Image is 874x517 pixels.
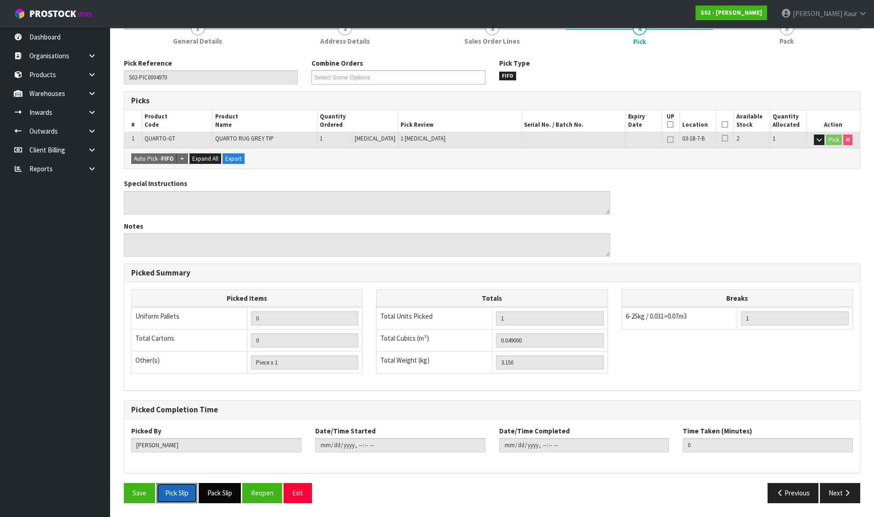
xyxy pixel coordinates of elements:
button: Expand All [189,153,221,164]
h3: Picked Completion Time [131,405,853,414]
h3: Picks [131,96,485,105]
th: Quantity Allocated [770,110,807,132]
th: Serial No. / Batch No. [521,110,626,132]
label: Combine Orders [312,58,363,68]
th: UP [661,110,679,132]
button: Save [124,483,155,503]
img: cube-alt.png [14,8,25,19]
span: 1 [320,135,323,142]
button: Exit [284,483,312,503]
th: Location [679,110,716,132]
button: Pick Slip [156,483,197,503]
td: Other(s) [132,352,247,374]
button: Pick [826,135,842,146]
label: Picked By [131,426,161,436]
strong: S02 - [PERSON_NAME] [701,9,762,17]
td: Total Weight (kg) [377,352,492,374]
label: Pick Type [499,58,530,68]
th: Quantity Ordered [317,110,398,132]
span: Pick [633,37,646,46]
small: WMS [78,10,92,19]
td: Total Cubics (m³) [377,330,492,352]
span: General Details [173,36,222,46]
a: S02 - [PERSON_NAME] [696,6,767,20]
span: QUARTO-GT [145,135,175,142]
th: Picked Items [132,289,362,307]
span: 1 [MEDICAL_DATA] [401,135,445,142]
th: Available Stock [734,110,770,132]
th: Totals [377,289,607,307]
td: Total Cartons [132,330,247,352]
span: 3 [485,22,499,35]
span: [PERSON_NAME] [793,9,842,18]
span: 1 [191,22,205,35]
span: Sales Order Lines [464,36,520,46]
label: Notes [124,221,143,231]
span: 4 [633,22,646,35]
button: Previous [768,483,819,503]
input: Time Taken [683,438,853,452]
td: Uniform Pallets [132,307,247,330]
h3: Picked Summary [131,269,853,277]
button: Reopen [242,483,282,503]
span: 1 [773,135,775,142]
label: Special Instructions [124,179,187,188]
label: Date/Time Completed [499,426,570,436]
span: Pack [779,36,794,46]
label: Pick Reference [124,58,172,68]
th: # [124,110,142,132]
button: Auto Pick -FIFO [131,153,177,164]
span: Kaur [844,9,857,18]
span: [MEDICAL_DATA] [355,135,395,142]
span: QUARTO RUG GREY TIP [215,135,274,142]
label: Date/Time Started [315,426,376,436]
button: Next [820,483,860,503]
th: Action [807,110,860,132]
span: 6-25kg / 0.031>0.07m3 [626,312,687,320]
span: FIFO [499,72,517,81]
strong: FIFO [161,155,174,163]
span: Expand All [192,155,218,163]
th: Pick Review [398,110,521,132]
span: ProStock [29,8,76,20]
label: Time Taken (Minutes) [683,426,752,436]
input: Picked By [131,438,301,452]
span: Address Details [320,36,370,46]
th: Product Code [142,110,213,132]
span: 2 [736,135,739,142]
input: OUTERS TOTAL = CTN [251,333,359,348]
th: Product Name [212,110,317,132]
span: Pick [124,51,860,510]
span: 2 [338,22,352,35]
button: Export [223,153,245,164]
td: Total Units Picked [377,307,492,330]
th: Expiry Date [626,110,662,132]
span: 5 [780,22,794,35]
span: 03-18-7-B [682,135,705,142]
th: Breaks [622,289,852,307]
button: Pack Slip [199,483,241,503]
input: UNIFORM P LINES [251,311,359,326]
span: 1 [132,135,134,142]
